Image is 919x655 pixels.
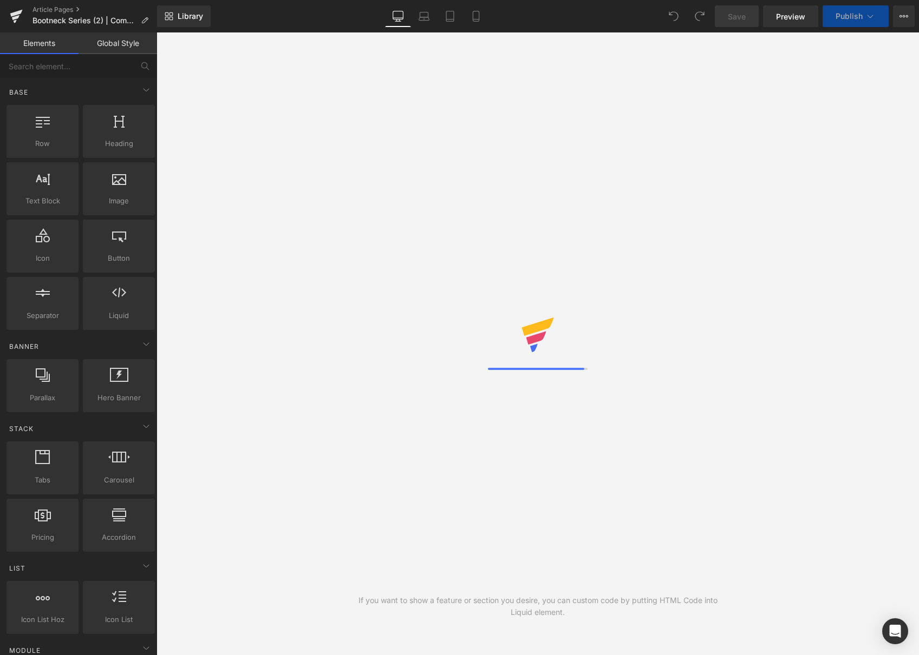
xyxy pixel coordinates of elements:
a: Tablet [437,5,463,27]
span: Tabs [10,474,75,486]
span: Row [10,138,75,149]
button: Redo [689,5,711,27]
button: More [893,5,915,27]
div: Open Intercom Messenger [882,618,908,644]
span: Text Block [10,195,75,207]
button: Undo [663,5,685,27]
span: Carousel [86,474,152,486]
span: Image [86,195,152,207]
span: Stack [8,424,35,434]
span: Heading [86,138,152,149]
a: New Library [157,5,211,27]
span: Accordion [86,532,152,543]
span: Parallax [10,392,75,403]
span: List [8,563,27,573]
span: Publish [836,12,863,21]
a: Global Style [79,32,157,54]
span: Base [8,87,29,97]
span: Bootneck Series (2) | Commando Circuit [32,16,136,25]
span: Icon List [86,614,152,625]
div: If you want to show a feature or section you desire, you can custom code by putting HTML Code int... [347,594,728,618]
span: Icon List Hoz [10,614,75,625]
a: Preview [763,5,818,27]
button: Publish [823,5,889,27]
span: Pricing [10,532,75,543]
span: Separator [10,310,75,321]
span: Library [178,11,203,21]
span: Liquid [86,310,152,321]
a: Laptop [411,5,437,27]
span: Preview [776,11,805,22]
a: Article Pages [32,5,157,14]
span: Banner [8,341,40,352]
span: Save [728,11,746,22]
span: Button [86,253,152,264]
span: Hero Banner [86,392,152,403]
a: Desktop [385,5,411,27]
a: Mobile [463,5,489,27]
span: Icon [10,253,75,264]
